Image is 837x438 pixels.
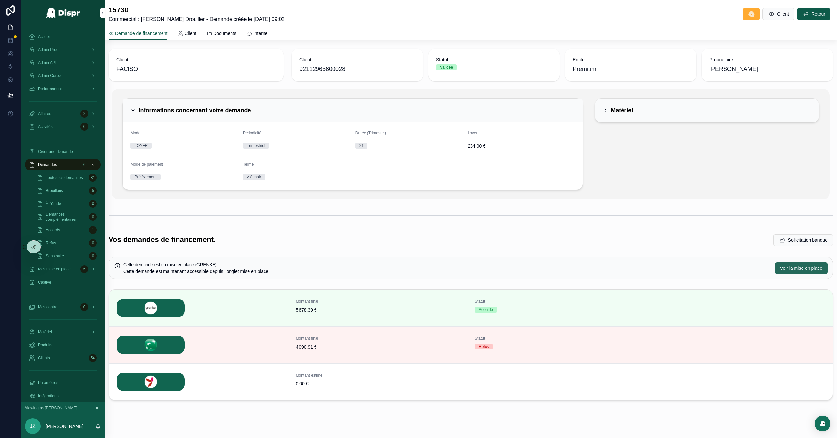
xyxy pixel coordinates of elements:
span: Paramètres [38,380,58,385]
span: Mode [130,131,140,135]
span: Admin Corpo [38,73,61,78]
span: Retour [811,11,825,17]
a: Toutes les demandes81 [33,172,101,184]
div: 0 [89,200,97,208]
span: Cette demande est maintenant accessible depuis l'onglet mise en place [123,269,268,274]
span: Demandes complémentaires [46,212,86,222]
span: Documents [213,30,236,37]
a: Mes contrats0 [25,301,101,313]
div: Validée [440,64,453,70]
div: Cette demande est maintenant accessible depuis l'onglet mise en place [123,268,770,275]
a: Mes mise en place5 [25,263,101,275]
a: Performances [25,83,101,95]
a: Interne [247,27,268,41]
span: Demande de financement [115,30,167,37]
span: Montant final [296,336,467,341]
a: Refus0 [33,237,101,249]
div: 21 [359,143,364,149]
span: Accueil [38,34,51,39]
div: 0 [80,303,88,311]
a: Sans suite0 [33,250,101,262]
div: Refus [479,344,489,349]
span: Premium [573,64,596,73]
span: Sans suite [46,253,64,259]
span: À l'étude [46,201,61,206]
button: Voir la mise en place [775,262,828,274]
div: 0 [89,239,97,247]
span: Performances [38,86,62,91]
span: Toutes les demandes [46,175,83,180]
div: Prélèvement [134,174,156,180]
a: Matériel [25,326,101,338]
span: Statut [475,336,646,341]
span: Périodicité [243,131,261,135]
span: [PERSON_NAME] [709,64,758,73]
div: LOYER [134,143,148,149]
span: Mes contrats [38,304,60,310]
a: Admin Corpo [25,70,101,82]
img: MUTUALEASE.png [117,373,185,391]
span: Client [777,11,789,17]
div: Accordé [479,307,493,313]
div: Trimestriel [247,143,265,149]
span: Client [184,30,196,37]
a: Captive [25,276,101,288]
span: Durée (Trimestre) [355,131,386,135]
span: 92112965600028 [299,64,415,73]
div: 1 [89,226,97,234]
div: 0 [89,252,97,260]
div: 0 [80,123,88,131]
span: Statut [475,299,646,304]
span: Accords [46,227,60,233]
span: Brouillons [46,188,63,193]
span: Mode de paiement [130,162,163,167]
span: Client [116,57,276,63]
a: Affaires2 [25,108,101,120]
span: Propriétaire [709,57,825,63]
a: Produits [25,339,101,351]
button: Client [762,8,794,20]
a: Paramètres [25,377,101,389]
span: Activités [38,124,53,129]
span: 0,00 € [296,381,467,387]
a: Admin Prod [25,44,101,56]
span: Interne [253,30,268,37]
h5: Cette demande est en mise en place (GRENKE) [123,262,770,267]
span: Statut [436,57,552,63]
span: Refus [46,240,56,246]
a: Client [178,27,196,41]
a: Créer une demande [25,146,101,157]
div: 0 [89,213,97,221]
a: Brouillons5 [33,185,101,197]
button: Retour [797,8,830,20]
button: Sollicitation banque [773,234,833,246]
span: Admin API [38,60,56,65]
a: Demande de financement [109,27,167,40]
span: Loyer [468,131,478,135]
div: 54 [89,354,97,362]
span: Sollicitation banque [788,237,828,243]
div: scrollable content [21,26,105,402]
div: 5 [89,187,97,195]
span: Créer une demande [38,149,73,154]
span: Demandes [38,162,57,167]
div: 5 [80,265,88,273]
span: Affaires [38,111,51,116]
span: FACISO [116,64,138,73]
span: Intégrations [38,393,59,398]
a: Demandes complémentaires0 [33,211,101,223]
span: 234,00 € [468,143,575,149]
span: Client [299,57,415,63]
span: Entité [573,57,689,63]
div: 2 [80,110,88,118]
h1: 15730 [109,5,285,15]
span: Admin Prod [38,47,59,52]
a: Documents [207,27,236,41]
span: Captive [38,280,51,285]
h2: Informations concernant votre demande [138,106,251,114]
span: Produits [38,342,52,348]
span: 5 678,39 € [296,307,467,313]
img: BNP.png [117,336,185,354]
img: App logo [45,8,80,18]
span: Montant estimé [296,373,467,378]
